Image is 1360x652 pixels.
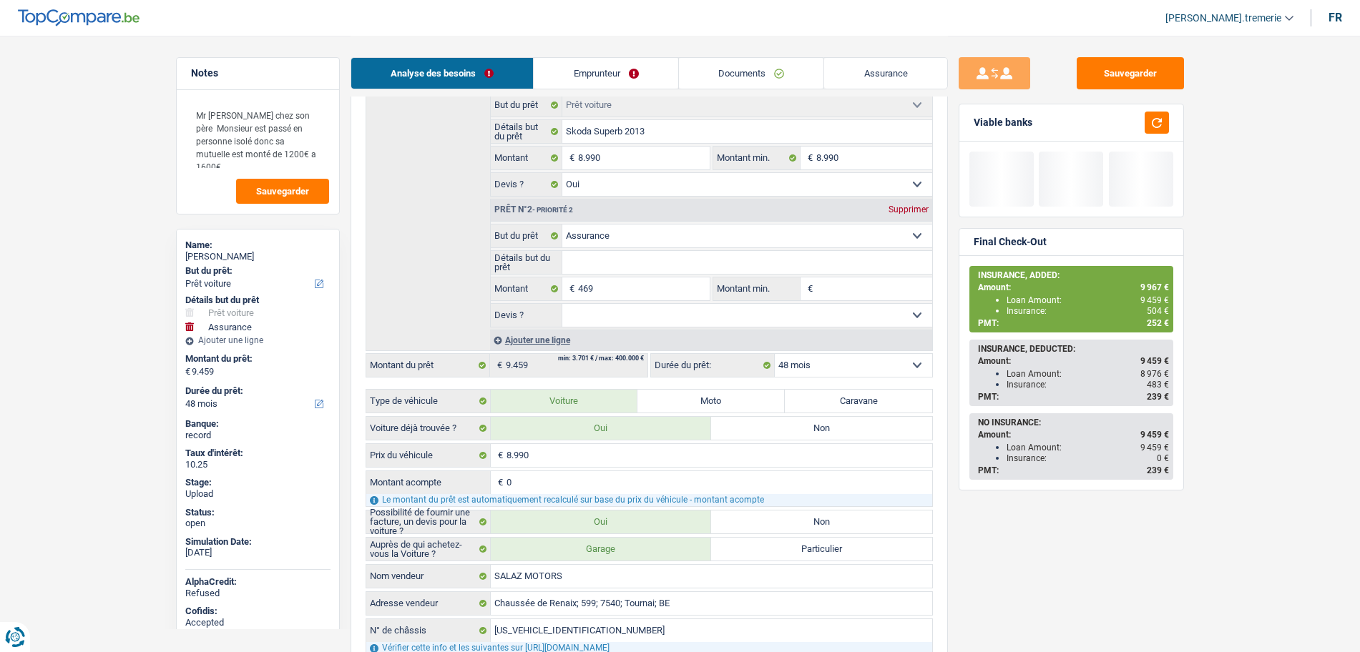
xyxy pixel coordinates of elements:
label: Montant [491,277,563,300]
label: But du prêt [491,224,563,247]
div: Ajouter une ligne [490,330,932,350]
span: 504 € [1147,306,1169,316]
label: Durée du prêt: [185,385,328,397]
div: Insurance: [1007,453,1169,463]
label: Non [711,417,932,440]
div: Status: [185,507,331,518]
label: Devis ? [491,304,563,327]
span: € [562,277,578,300]
span: € [491,471,507,494]
label: Montant min. [713,277,801,300]
div: Refused [185,588,331,599]
div: Name: [185,239,331,251]
span: € [801,277,816,300]
label: Montant du prêt [366,354,490,377]
label: Prix du véhicule [366,444,491,467]
span: - Priorité 2 [532,206,573,214]
div: Loan Amount: [1007,295,1169,305]
input: Sélectionnez votre adresse dans la barre de recherche [491,592,932,615]
label: Montant [491,147,563,169]
span: 483 € [1147,380,1169,390]
img: TopCompare Logo [18,9,140,26]
a: Emprunteur [534,58,678,89]
label: Moto [637,390,785,413]
span: € [562,147,578,169]
div: min: 3.701 € / max: 400.000 € [558,355,644,362]
a: [PERSON_NAME].tremerie [1154,6,1293,30]
div: open [185,518,331,529]
label: Montant du prêt: [185,353,328,365]
label: Détails but du prêt [491,120,563,143]
label: Particulier [711,538,932,560]
h5: Notes [191,67,325,79]
div: Upload [185,488,331,500]
label: Détails but du prêt [491,251,563,274]
span: 9 459 € [1140,295,1169,305]
div: AlphaCredit: [185,576,331,588]
label: Devis ? [491,173,563,196]
div: Insurance: [1007,306,1169,316]
a: Assurance [824,58,947,89]
div: Amount: [978,356,1169,366]
label: Montant min. [713,147,801,169]
div: fr [1329,11,1342,24]
label: Oui [491,417,712,440]
div: Prêt n°2 [491,205,577,214]
div: Banque: [185,418,331,430]
div: record [185,430,331,441]
div: PMT: [978,465,1169,475]
div: Le montant du prêt est automatiquement recalculé sur base du prix du véhicule - montant acompte [366,494,932,506]
button: Sauvegarder [236,179,329,204]
label: N° de châssis [366,619,491,642]
span: 0 € [1157,453,1169,463]
div: Simulation Date: [185,536,331,548]
label: Caravane [785,390,932,413]
label: Montant acompte [366,471,491,494]
div: Amount: [978,282,1169,292]
span: 9 459 € [1140,443,1169,453]
label: Durée du prêt: [651,354,775,377]
span: 8 976 € [1140,369,1169,379]
div: [PERSON_NAME] [185,251,331,262]
label: Nom vendeur [366,565,491,588]
label: Voiture déjà trouvée ? [366,417,491,440]
div: PMT: [978,318,1169,328]
span: 9 967 € [1140,282,1169,292]
div: Final Check-Out [974,236,1047,248]
span: € [491,444,507,467]
label: Garage [491,538,712,560]
button: Sauvegarder [1077,57,1184,89]
label: But du prêt: [185,265,328,277]
div: Insurance: [1007,380,1169,390]
div: 10.25 [185,459,331,470]
div: Accepted [185,617,331,628]
div: Loan Amount: [1007,443,1169,453]
label: Auprès de qui achetez-vous la Voiture ? [366,538,491,560]
span: 252 € [1147,318,1169,328]
div: Ajouter une ligne [185,335,331,345]
label: But du prêt [491,94,563,117]
div: Cofidis: [185,606,331,617]
a: Documents [679,58,824,89]
span: € [490,354,506,377]
span: € [185,366,190,377]
span: 239 € [1147,465,1169,475]
div: INSURANCE, ADDED: [978,270,1169,280]
label: Type de véhicule [366,390,491,413]
div: Viable banks [974,117,1032,129]
label: Non [711,510,932,533]
span: Sauvegarder [256,187,309,196]
div: Loan Amount: [1007,369,1169,379]
div: Détails but du prêt [185,295,331,306]
div: Amount: [978,430,1169,440]
span: 9 459 € [1140,356,1169,366]
span: [PERSON_NAME].tremerie [1165,12,1281,24]
div: Stage: [185,477,331,488]
label: Possibilité de fournir une facture, un devis pour la voiture ? [366,510,491,533]
div: INSURANCE, DEDUCTED: [978,344,1169,354]
div: PMT: [978,392,1169,402]
span: 9 459 € [1140,430,1169,440]
div: [DATE] [185,547,331,558]
span: € [801,147,816,169]
label: Voiture [491,390,638,413]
